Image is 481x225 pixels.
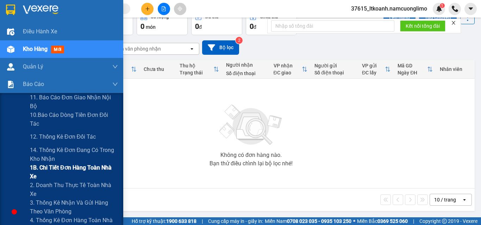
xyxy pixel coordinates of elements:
[226,71,267,76] div: Số điện thoại
[144,66,172,72] div: Chưa thu
[112,45,161,52] div: Chọn văn phòng nhận
[246,10,297,35] button: Chưa thu0đ
[398,70,427,75] div: Ngày ĐH
[274,70,302,75] div: ĐC giao
[146,24,156,30] span: món
[23,62,43,71] span: Quản Lý
[254,24,256,30] span: đ
[270,60,311,79] th: Toggle SortBy
[362,63,385,68] div: VP gửi
[191,10,242,35] button: Đã thu0đ
[441,3,443,8] span: 1
[345,4,433,13] span: 37615_ltkoanh.namcuonglimo
[451,20,456,25] span: close
[30,93,118,111] span: 11. Báo cáo đơn giao nhận nội bộ
[362,70,385,75] div: ĐC lấy
[274,63,302,68] div: VP nhận
[189,46,195,52] svg: open
[6,5,15,15] img: logo-vxr
[132,217,196,225] span: Hỗ trợ kỹ thuật:
[357,217,408,225] span: Miền Bắc
[51,46,64,53] span: mới
[358,60,394,79] th: Toggle SortBy
[30,132,96,141] span: 12. Thống kê đơn đối tác
[265,217,351,225] span: Miền Nam
[30,181,118,198] span: 2. Doanh thu thực tế toàn nhà xe
[30,111,118,128] span: 10.Báo cáo dòng tiền đơn đối tác
[210,161,293,166] div: Bạn thử điều chỉnh lại bộ lọc nhé!
[377,218,408,224] strong: 0369 525 060
[468,6,474,12] span: caret-down
[271,20,394,32] input: Nhập số tổng đài
[250,22,254,31] span: 0
[145,6,150,11] span: plus
[112,64,118,70] span: down
[7,81,14,88] img: solution-icon
[176,60,223,79] th: Toggle SortBy
[436,6,442,12] img: icon-new-feature
[462,197,467,203] svg: open
[236,37,243,44] sup: 2
[434,196,456,203] div: 10 / trang
[30,146,118,163] span: 14. Thống kê đơn đang có trong kho nhận
[442,219,447,224] span: copyright
[137,10,188,35] button: Số lượng0món
[464,3,477,15] button: caret-down
[23,46,48,52] span: Kho hàng
[400,20,445,32] button: Kết nối tổng đài
[23,80,44,88] span: Báo cáo
[7,28,14,35] img: warehouse-icon
[452,6,458,12] img: phone-icon
[141,3,154,15] button: plus
[166,218,196,224] strong: 1900 633 818
[161,6,166,11] span: file-add
[406,22,440,30] span: Kết nối tổng đài
[158,3,170,15] button: file-add
[394,60,436,79] th: Toggle SortBy
[226,62,267,68] div: Người nhận
[112,81,118,87] span: down
[177,6,182,11] span: aim
[208,217,263,225] span: Cung cấp máy in - giấy in:
[23,27,57,36] span: Điều hành xe
[216,100,286,150] img: svg+xml;base64,PHN2ZyBjbGFzcz0ibGlzdC1wbHVnX19zdmciIHhtbG5zPSJodHRwOi8vd3d3LnczLm9yZy8yMDAwL3N2Zy...
[220,152,282,158] div: Không có đơn hàng nào.
[353,220,355,223] span: ⚪️
[180,70,213,75] div: Trạng thái
[7,46,14,53] img: warehouse-icon
[314,70,355,75] div: Số điện thoại
[398,63,427,68] div: Mã GD
[199,24,202,30] span: đ
[202,40,239,55] button: Bộ lọc
[7,63,14,71] img: warehouse-icon
[440,66,471,72] div: Nhân viên
[440,3,445,8] sup: 1
[30,198,118,216] span: 3. Thống kê nhận và gửi hàng theo văn phòng
[180,63,213,68] div: Thu hộ
[30,163,118,181] span: 1B. Chi tiết đơn hàng toàn nhà xe
[195,22,199,31] span: 0
[314,63,355,68] div: Người gửi
[140,22,144,31] span: 0
[174,3,186,15] button: aim
[202,217,203,225] span: |
[413,217,414,225] span: |
[287,218,351,224] strong: 0708 023 035 - 0935 103 250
